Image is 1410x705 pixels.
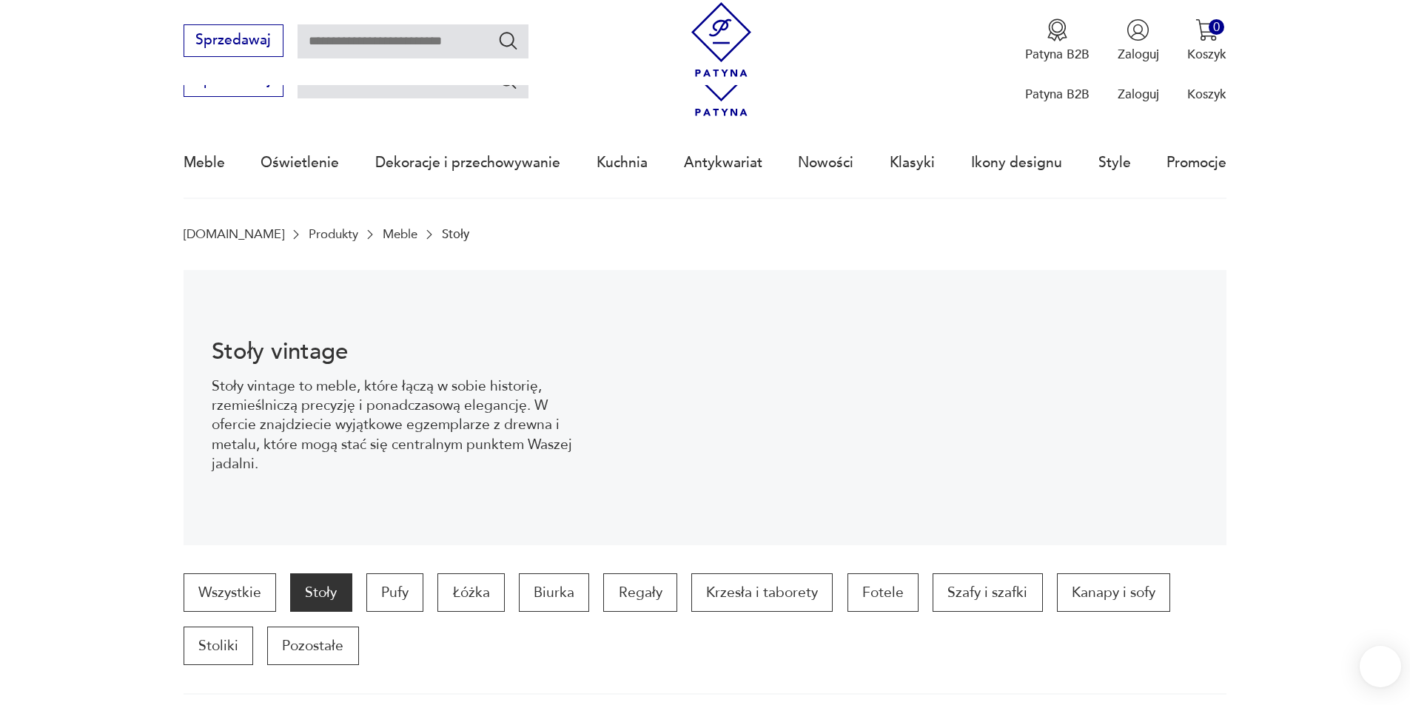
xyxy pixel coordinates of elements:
a: Ikony designu [971,129,1062,197]
img: Ikona medalu [1046,18,1069,41]
a: Kuchnia [597,129,648,197]
button: Szukaj [497,70,519,91]
a: Fotele [847,573,919,612]
button: Szukaj [497,30,519,51]
h1: Stoły vintage [212,341,572,362]
p: Zaloguj [1118,86,1159,103]
a: Sprzedawaj [184,75,283,87]
a: Produkty [309,227,358,241]
p: Zaloguj [1118,46,1159,63]
a: Meble [383,227,417,241]
a: Wszystkie [184,573,276,612]
a: Klasyki [890,129,935,197]
button: Zaloguj [1118,18,1159,63]
a: Kanapy i sofy [1057,573,1170,612]
a: Style [1098,129,1131,197]
div: 0 [1209,19,1224,35]
iframe: Smartsupp widget button [1360,646,1401,687]
button: Patyna B2B [1025,18,1090,63]
a: Nowości [798,129,853,197]
img: Ikona koszyka [1195,18,1218,41]
p: Patyna B2B [1025,46,1090,63]
a: Sprzedawaj [184,36,283,47]
p: Stoły vintage to meble, które łączą w sobie historię, rzemieślniczą precyzję i ponadczasową elega... [212,377,572,474]
p: Koszyk [1187,86,1226,103]
a: Pozostałe [267,627,358,665]
a: Antykwariat [684,129,762,197]
button: Sprzedawaj [184,24,283,57]
p: Stoły [442,227,469,241]
a: Regały [603,573,677,612]
a: Ikona medaluPatyna B2B [1025,18,1090,63]
a: Promocje [1166,129,1226,197]
a: Meble [184,129,225,197]
a: Stoły [290,573,352,612]
a: Pufy [366,573,423,612]
a: Oświetlenie [261,129,339,197]
p: Koszyk [1187,46,1226,63]
a: [DOMAIN_NAME] [184,227,284,241]
img: Patyna - sklep z meblami i dekoracjami vintage [684,2,759,77]
a: Stoliki [184,627,253,665]
a: Łóżka [437,573,504,612]
img: Ikonka użytkownika [1127,18,1149,41]
a: Biurka [519,573,589,612]
a: Szafy i szafki [933,573,1042,612]
a: Krzesła i taborety [691,573,833,612]
p: Patyna B2B [1025,86,1090,103]
a: Dekoracje i przechowywanie [375,129,560,197]
button: 0Koszyk [1187,18,1226,63]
